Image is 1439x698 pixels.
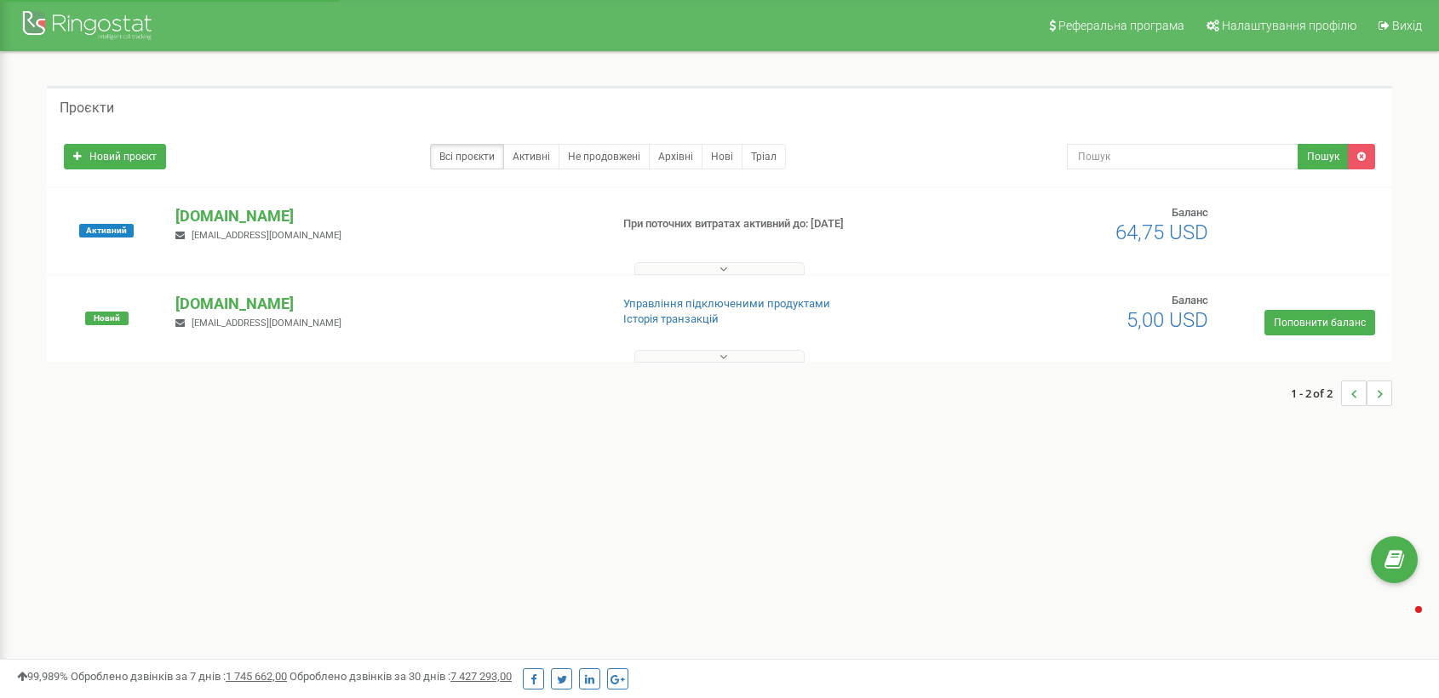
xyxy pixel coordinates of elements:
a: Поповнити баланс [1264,310,1375,335]
span: Вихід [1392,19,1422,32]
span: Реферальна програма [1058,19,1184,32]
span: 1 - 2 of 2 [1291,380,1341,406]
h5: Проєкти [60,100,114,116]
span: Налаштування профілю [1222,19,1356,32]
p: [DOMAIN_NAME] [175,205,595,227]
a: Всі проєкти [430,144,504,169]
a: Активні [503,144,559,169]
u: 1 745 662,00 [226,670,287,683]
button: Пошук [1298,144,1349,169]
span: Оброблено дзвінків за 30 днів : [290,670,512,683]
input: Пошук [1067,144,1299,169]
span: Новий [85,312,129,325]
span: Оброблено дзвінків за 7 днів : [71,670,287,683]
span: [EMAIL_ADDRESS][DOMAIN_NAME] [192,318,341,329]
p: При поточних витратах активний до: [DATE] [623,216,932,232]
a: Новий проєкт [64,144,166,169]
a: Тріал [742,144,786,169]
span: [EMAIL_ADDRESS][DOMAIN_NAME] [192,230,341,241]
span: 99,989% [17,670,68,683]
nav: ... [1291,363,1392,423]
a: Архівні [649,144,702,169]
span: 5,00 USD [1127,308,1208,332]
a: Історія транзакцій [623,312,719,325]
span: Баланс [1172,206,1208,219]
p: [DOMAIN_NAME] [175,293,595,315]
a: Нові [702,144,742,169]
a: Не продовжені [559,144,650,169]
span: Активний [79,224,134,237]
span: 64,75 USD [1115,220,1208,244]
u: 7 427 293,00 [450,670,512,683]
iframe: Intercom live chat [1381,602,1422,643]
a: Управління підключеними продуктами [623,297,830,310]
span: Баланс [1172,294,1208,306]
